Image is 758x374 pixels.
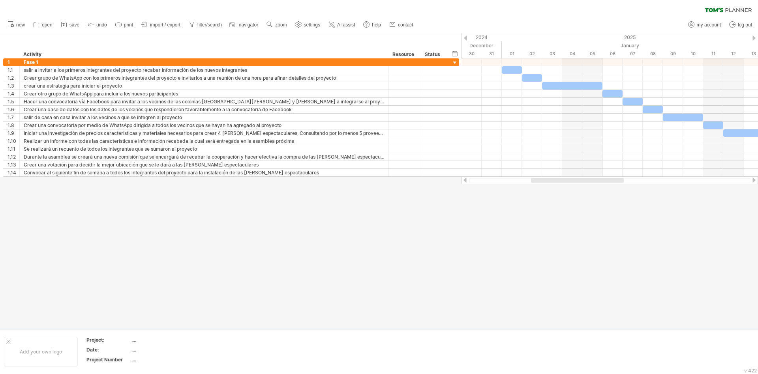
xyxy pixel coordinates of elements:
span: my account [697,22,721,28]
span: contact [398,22,413,28]
div: Se realizará un recuento de todos los integrantes que se sumaron al proyecto [24,145,385,153]
span: new [16,22,25,28]
a: navigator [228,20,261,30]
span: save [69,22,79,28]
a: save [59,20,82,30]
div: Fase 1 [24,58,385,66]
div: 1.14 [8,169,19,176]
div: .... [131,356,198,363]
span: help [372,22,381,28]
div: 1.8 [8,122,19,129]
div: Crear una convocatoria por medio de WhatsApp dirigida a todos los vecinos que se hayan ha agregad... [24,122,385,129]
span: print [124,22,133,28]
div: 1.10 [8,137,19,145]
span: navigator [239,22,258,28]
span: settings [304,22,320,28]
span: AI assist [337,22,355,28]
div: Iniciar una investigación de precios características y materiales necesarios para crear 4 [PERSON... [24,129,385,137]
span: import / export [150,22,180,28]
a: import / export [139,20,183,30]
div: Convocar al siguiente fin de semana a todos los integrantes del proyecto para la instalación de l... [24,169,385,176]
a: log out [727,20,754,30]
span: undo [96,22,107,28]
div: Add your own logo [4,337,78,367]
div: Saturday, 11 January 2025 [703,50,723,58]
div: 1.2 [8,74,19,82]
div: 1.4 [8,90,19,97]
div: Friday, 10 January 2025 [683,50,703,58]
div: Crear una base de datos con los datos de los vecinos que respondieron favorablemente a la convoca... [24,106,385,113]
div: Wednesday, 1 January 2025 [502,50,522,58]
div: 1.7 [8,114,19,121]
div: 1.9 [8,129,19,137]
div: .... [131,337,198,343]
div: Monday, 6 January 2025 [602,50,623,58]
div: Tuesday, 31 December 2024 [482,50,502,58]
a: settings [293,20,323,30]
div: 1.3 [8,82,19,90]
div: Resource [392,50,417,58]
div: 1.11 [8,145,19,153]
div: Crear otro grupo de WhatsApp para incluir a los nuevos participantes [24,90,385,97]
span: zoom [275,22,287,28]
div: Wednesday, 8 January 2025 [643,50,663,58]
div: 1.12 [8,153,19,161]
div: Friday, 3 January 2025 [542,50,562,58]
a: my account [686,20,723,30]
span: log out [738,22,752,28]
a: contact [387,20,416,30]
div: Project Number [86,356,130,363]
a: print [113,20,135,30]
div: Crear grupo de WhatsApp con los primeros integrantes del proyecto e invitarlos a una reunión de u... [24,74,385,82]
div: Thursday, 9 January 2025 [663,50,683,58]
div: Project: [86,337,130,343]
div: Monday, 30 December 2024 [462,50,482,58]
div: Thursday, 2 January 2025 [522,50,542,58]
div: v 422 [744,368,757,374]
div: Hacer una convocatoria vía Facebook para invitar a los vecinos de las colonias [GEOGRAPHIC_DATA][... [24,98,385,105]
a: undo [86,20,109,30]
div: 1.1 [8,66,19,74]
div: 1.6 [8,106,19,113]
div: Durante la asamblea se creará una nueva comisión que se encargará de recabar la cooperación y hac... [24,153,385,161]
a: zoom [265,20,289,30]
div: Sunday, 5 January 2025 [582,50,602,58]
a: open [31,20,55,30]
div: 1 [8,58,19,66]
a: filter/search [187,20,224,30]
div: Tuesday, 7 January 2025 [623,50,643,58]
div: Realizar un informe con todas las características e información recabada la cual será entregada e... [24,137,385,145]
a: help [361,20,383,30]
div: Crear una votación para decidir la mejor ubicación que se le dará a las [PERSON_NAME] espectaculares [24,161,385,168]
div: Sunday, 12 January 2025 [723,50,743,58]
div: Status [425,50,442,58]
a: AI assist [326,20,357,30]
div: Activity [23,50,384,58]
div: .... [131,346,198,353]
div: salir a invitar a los primeros integrantes del proyecto recabar información de los nuevos integra... [24,66,385,74]
div: Saturday, 4 January 2025 [562,50,582,58]
a: new [6,20,27,30]
div: 1.13 [8,161,19,168]
div: 1.5 [8,98,19,105]
div: crear una estrategia para iniciar el proyecto [24,82,385,90]
div: salir de casa en casa invitar a los vecinos a que se integren al proyecto [24,114,385,121]
span: filter/search [197,22,222,28]
span: open [42,22,53,28]
div: Date: [86,346,130,353]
